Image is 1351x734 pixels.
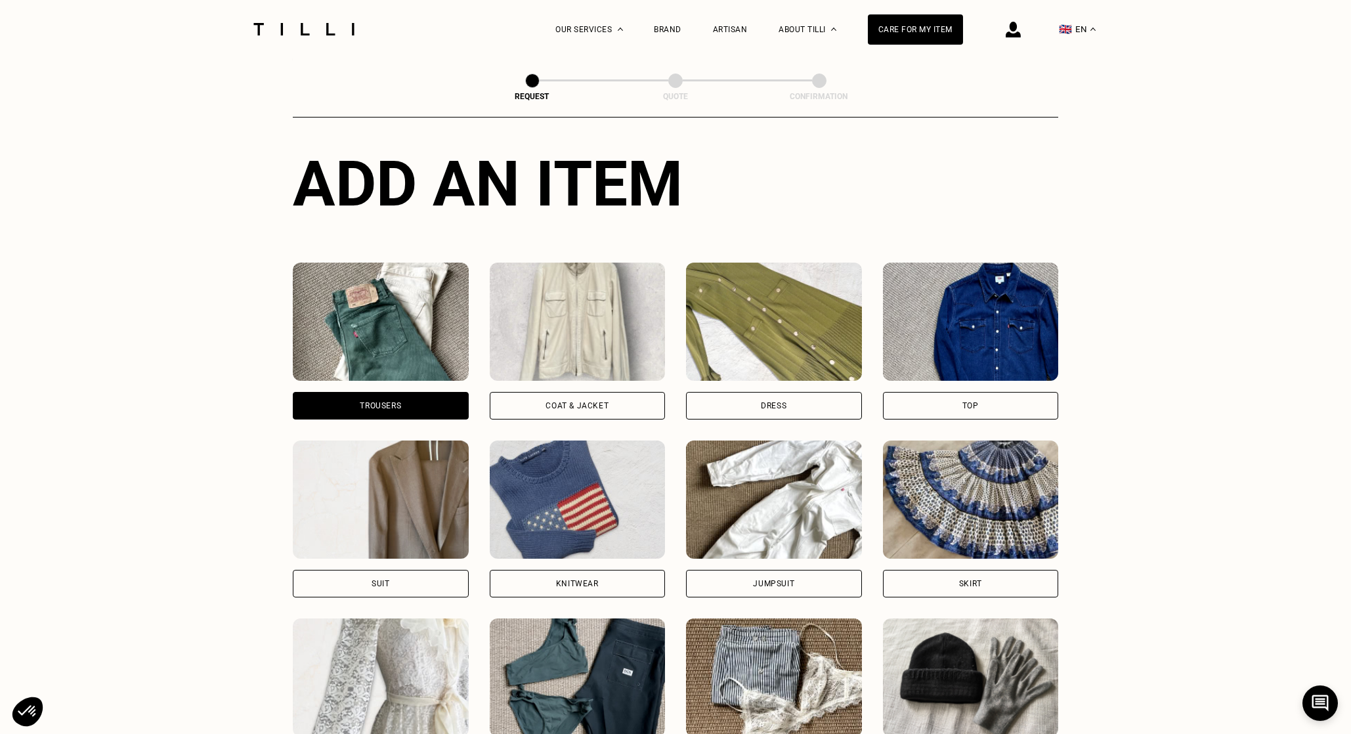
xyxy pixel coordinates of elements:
[1090,28,1096,31] img: menu déroulant
[686,263,862,381] img: Tilli retouche votre Dress
[883,263,1059,381] img: Tilli retouche votre Top
[467,92,598,101] div: Request
[761,402,786,410] div: Dress
[293,263,469,381] img: Tilli retouche votre Trousers
[754,92,885,101] div: Confirmation
[546,402,609,410] div: Coat & Jacket
[962,402,979,410] div: Top
[556,580,599,588] div: Knitwear
[293,441,469,559] img: Tilli retouche votre Suit
[1059,23,1072,35] span: 🇬🇧
[1006,22,1021,37] img: login icon
[831,28,836,31] img: About dropdown menu
[883,441,1059,559] img: Tilli retouche votre Skirt
[713,25,748,34] a: Artisan
[293,147,1058,221] div: Add an item
[686,441,862,559] img: Tilli retouche votre Jumpsuit
[490,441,666,559] img: Tilli retouche votre Knitwear
[490,263,666,381] img: Tilli retouche votre Coat & Jacket
[372,580,389,588] div: Suit
[249,23,359,35] img: Tilli seamstress service logo
[360,402,401,410] div: Trousers
[868,14,963,45] a: Care for my item
[610,92,741,101] div: Quote
[753,580,794,588] div: Jumpsuit
[654,25,682,34] a: Brand
[959,580,982,588] div: Skirt
[618,28,623,31] img: Dropdown menu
